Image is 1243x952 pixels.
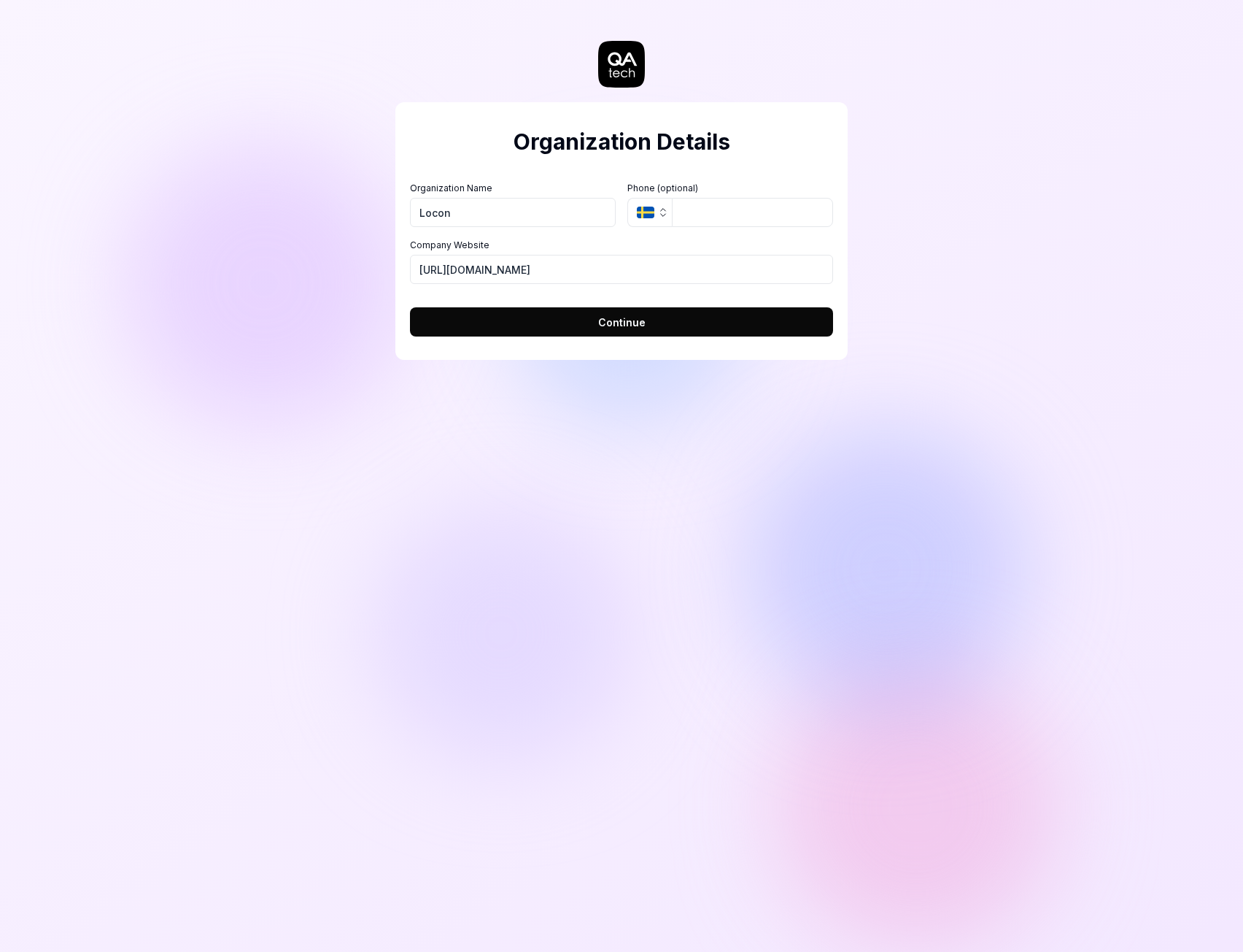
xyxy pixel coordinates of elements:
[410,126,833,158] h2: Organization Details
[410,239,833,252] label: Company Website
[627,182,833,195] label: Phone (optional)
[410,307,833,337] button: Continue
[410,255,833,284] input: https://
[598,315,646,330] span: Continue
[410,182,616,195] label: Organization Name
